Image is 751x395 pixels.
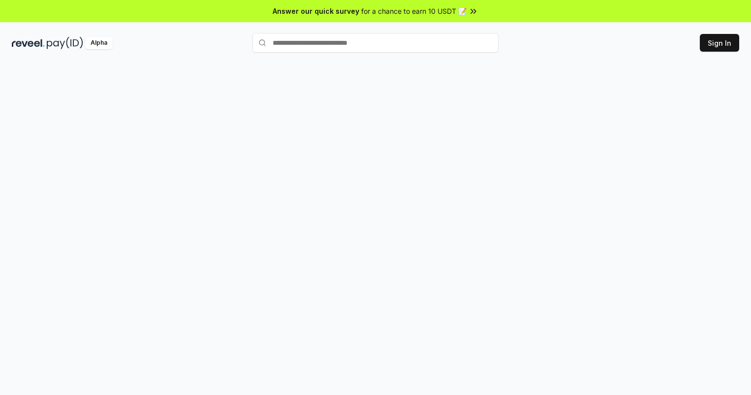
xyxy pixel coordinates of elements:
img: pay_id [47,37,83,49]
span: Answer our quick survey [273,6,359,16]
div: Alpha [85,37,113,49]
img: reveel_dark [12,37,45,49]
button: Sign In [700,34,739,52]
span: for a chance to earn 10 USDT 📝 [361,6,467,16]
